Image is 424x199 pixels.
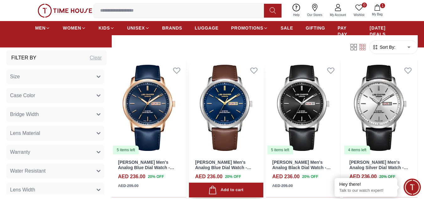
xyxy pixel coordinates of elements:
a: BRANDS [162,22,182,34]
a: [PERSON_NAME] Men's Analog Blue Dial Watch - LC08235.394 [195,160,251,175]
div: Clear [90,54,102,62]
button: Bridge Width [6,107,104,122]
h4: AED 236.00 [195,173,223,180]
a: UNISEX [127,22,149,34]
button: Add to cart [189,183,263,197]
span: Water Resistant [10,167,46,175]
span: SALE [281,25,293,31]
a: LUGGAGE [195,22,219,34]
a: [DATE] DEALS [370,22,389,40]
a: 0Wishlist [350,3,368,19]
span: MEN [35,25,46,31]
a: WOMEN [63,22,86,34]
span: Lens Width [10,186,35,194]
a: Our Stores [303,3,326,19]
button: Size [6,69,104,84]
span: My Account [327,13,349,17]
span: UNISEX [127,25,145,31]
img: Lee Cooper Men's Analog Silver Dial Watch - LC08235.331 [343,61,417,155]
span: 1 [380,3,385,8]
h4: AED 236.00 [118,173,145,180]
a: PAY DAY SALE [338,22,357,46]
button: Lens Material [6,126,104,141]
button: Lens Width [6,182,104,197]
span: 20 % OFF [302,174,318,180]
div: 5 items left [267,146,293,154]
div: Add to cart [208,186,243,194]
img: Lee Cooper Men's Analog Blue Dial Watch - LC08235.394 [189,61,263,155]
span: 0 [362,3,367,8]
a: Help [289,3,303,19]
a: Lee Cooper Men's Analog Black Dial Watch - LC08235.3515 items left [266,61,341,155]
span: BRANDS [162,25,182,31]
h3: Filter By [11,54,36,62]
div: 4 items left [344,146,370,154]
div: AED 295.00 [118,183,138,189]
span: Help [291,13,302,17]
a: KIDS [99,22,115,34]
img: Lee Cooper Men's Analog Blue Dial Watch - LC08235.499 [112,61,186,155]
span: Wishlist [351,13,367,17]
img: ... [38,4,92,18]
span: 20 % OFF [148,174,164,180]
div: Chat Widget [404,179,421,196]
span: LUGGAGE [195,25,219,31]
span: 20 % OFF [379,174,395,180]
button: 1My Bag [368,3,386,18]
button: Warranty [6,145,104,160]
span: Bridge Width [10,111,39,118]
a: PROMOTIONS [231,22,268,34]
span: Case Color [10,92,35,99]
span: KIDS [99,25,110,31]
h4: AED 236.00 [272,173,300,180]
h4: AED 236.00 [349,173,377,180]
span: Size [10,73,20,80]
a: Lee Cooper Men's Analog Blue Dial Watch - LC08235.4995 items left [112,61,186,155]
a: GIFTING [306,22,325,34]
span: Sort By: [378,44,395,50]
img: Lee Cooper Men's Analog Black Dial Watch - LC08235.351 [266,61,341,155]
span: [DATE] DEALS [370,25,389,37]
span: PROMOTIONS [231,25,263,31]
button: Sort By: [372,44,395,50]
a: [PERSON_NAME] Men's Analog Silver Dial Watch - LC08235.331 [349,160,408,175]
button: Case Color [6,88,104,103]
span: My Bag [369,12,385,17]
p: Talk to our watch expert! [339,188,393,193]
div: AED 295.00 [272,183,293,189]
span: PAY DAY SALE [338,25,357,44]
a: SALE [281,22,293,34]
a: Lee Cooper Men's Analog Silver Dial Watch - LC08235.3314 items left [343,61,417,155]
span: GIFTING [306,25,325,31]
div: 5 items left [113,146,139,154]
span: Warranty [10,148,30,156]
span: WOMEN [63,25,81,31]
a: [PERSON_NAME] Men's Analog Black Dial Watch - LC08235.351 [272,160,331,175]
span: Our Stores [305,13,325,17]
span: 20 % OFF [225,174,241,180]
a: [PERSON_NAME] Men's Analog Blue Dial Watch - LC08235.499 [118,160,174,175]
button: Water Resistant [6,163,104,179]
a: MEN [35,22,50,34]
span: Lens Material [10,130,40,137]
div: Hey there! [339,181,393,187]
